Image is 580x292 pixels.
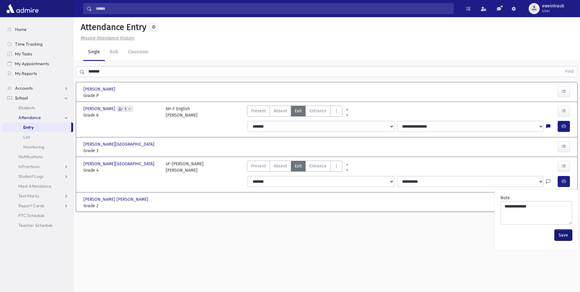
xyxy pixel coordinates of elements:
a: Student Logs [2,171,73,181]
span: Time Tracking [15,41,42,47]
a: Missing Attendance History [78,36,134,41]
span: Entrance [309,163,327,169]
a: Infractions [2,162,73,171]
span: My Reports [15,71,37,76]
span: Grade 4 [83,167,160,174]
a: My Tasks [2,49,73,59]
a: Monitoring [2,142,73,152]
span: [PERSON_NAME][GEOGRAPHIC_DATA] [83,141,156,148]
span: Notifications [18,154,42,159]
span: Attendance [18,115,41,120]
span: [PERSON_NAME] [83,86,116,92]
span: List [23,134,30,140]
span: Absent [274,163,287,169]
div: AttTypes [247,161,342,174]
img: AdmirePro [5,2,40,15]
a: Teacher Schedule [2,220,73,230]
a: Bulk [105,44,123,61]
a: Accounts [2,83,73,93]
span: Meal Attendance [18,183,51,189]
a: Test Marks [2,191,73,201]
a: Meal Attendance [2,181,73,191]
span: Grade 3 [83,148,160,154]
span: Infractions [18,164,39,169]
a: Attendance [2,113,73,122]
button: Find [562,66,577,77]
span: PTC Schedule [18,213,45,218]
span: Grade 2 [83,203,160,209]
a: Students [2,103,73,113]
a: PTC Schedule [2,211,73,220]
a: Report Cards [2,201,73,211]
span: Teacher Schedule [18,223,53,228]
label: Note [501,195,510,201]
span: eweintraub [542,4,564,9]
input: Search [92,3,453,14]
span: Accounts [15,85,33,91]
span: Entrance [309,108,327,114]
a: Home [2,24,73,34]
span: Test Marks [18,193,39,199]
span: Students [18,105,35,110]
a: My Reports [2,69,73,78]
span: User [542,9,564,13]
a: Entry [2,122,71,132]
span: Entry [23,125,34,130]
span: [PERSON_NAME] [PERSON_NAME] [83,196,150,203]
span: Report Cards [18,203,44,208]
span: School [15,95,28,101]
span: Present [251,108,266,114]
a: Single [83,44,105,61]
span: Home [15,27,27,32]
span: Student Logs [18,174,43,179]
a: Notifications [2,152,73,162]
span: [PERSON_NAME] [83,106,116,112]
span: Grade P [83,92,160,99]
span: My Tasks [15,51,32,57]
a: School [2,93,73,103]
span: Monitoring [23,144,44,150]
span: My Appointments [15,61,49,66]
a: My Appointments [2,59,73,69]
span: 1 [124,107,127,111]
span: Present [251,163,266,169]
div: 4F-[PERSON_NAME] [PERSON_NAME] [166,161,204,174]
a: Time Tracking [2,39,73,49]
div: AttTypes [247,106,342,118]
span: Exit [295,163,302,169]
span: Grade 6 [83,112,160,118]
span: [PERSON_NAME][GEOGRAPHIC_DATA] [83,161,156,167]
span: Exit [295,108,302,114]
a: Classroom [123,44,153,61]
div: 6H-F English [PERSON_NAME] [166,106,198,118]
u: Missing Attendance History [81,36,134,41]
span: Absent [274,108,287,114]
button: Save [555,230,572,241]
a: List [2,132,73,142]
h5: Attendance Entry [78,22,146,32]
